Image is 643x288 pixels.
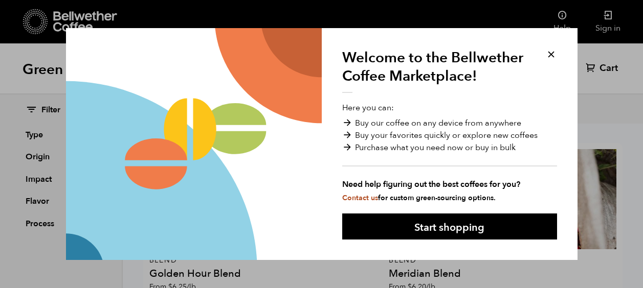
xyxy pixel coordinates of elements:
a: Contact us [342,193,378,203]
li: Buy our coffee on any device from anywhere [342,117,557,129]
button: Start shopping [342,213,557,239]
h1: Welcome to the Bellwether Coffee Marketplace! [342,49,531,93]
strong: Need help figuring out the best coffees for you? [342,178,557,190]
li: Buy your favorites quickly or explore new coffees [342,129,557,141]
p: Here you can: [342,102,557,203]
li: Purchase what you need now or buy in bulk [342,141,557,154]
small: for custom green-sourcing options. [342,193,496,203]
